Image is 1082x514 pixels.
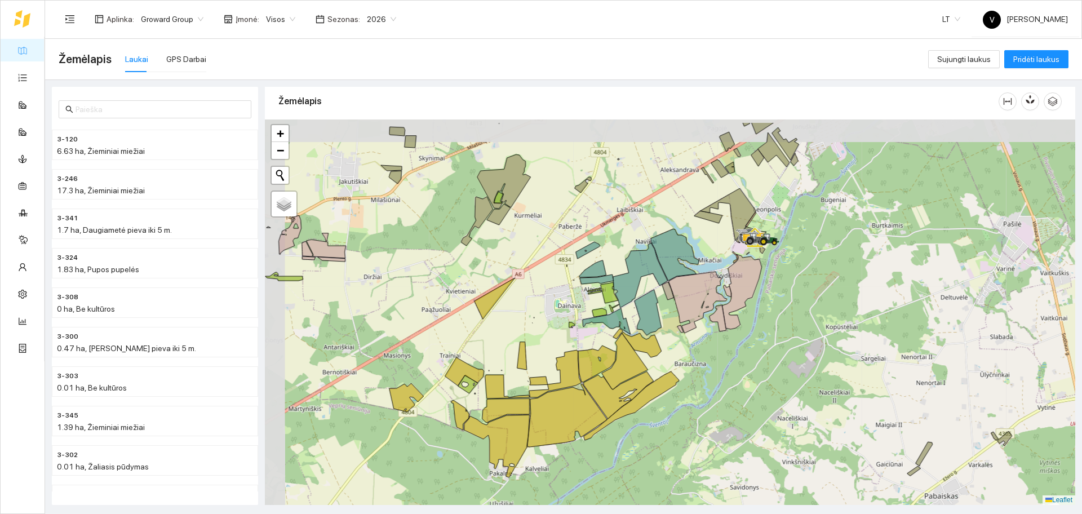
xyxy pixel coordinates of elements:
span: calendar [316,15,325,24]
span: Sezonas : [327,13,360,25]
a: Sujungti laukus [928,55,1000,64]
span: 3-341 [57,213,78,224]
span: 3-246 [57,174,78,184]
span: shop [224,15,233,24]
span: 0.01 ha, Žaliasis pūdymas [57,462,149,471]
div: Žemėlapis [278,85,999,117]
input: Paieška [76,103,245,116]
span: 0.01 ha, Be kultūros [57,383,127,392]
span: LT [942,11,960,28]
span: 3-120 [57,134,78,145]
button: menu-unfold [59,8,81,30]
span: menu-unfold [65,14,75,24]
span: 0.47 ha, [PERSON_NAME] pieva iki 5 m. [57,344,196,353]
span: column-width [999,97,1016,106]
span: Aplinka : [107,13,134,25]
button: Initiate a new search [272,167,289,184]
span: [PERSON_NAME] [983,15,1068,24]
span: search [65,105,73,113]
span: 0 ha, Be kultūros [57,304,115,313]
span: 1.39 ha, Žieminiai miežiai [57,423,145,432]
span: layout [95,15,104,24]
span: 3-302 [57,450,78,460]
span: 3-345 [57,410,78,421]
span: 3-088 [57,489,78,500]
span: Įmonė : [236,13,259,25]
a: Leaflet [1045,496,1072,504]
a: Zoom out [272,142,289,159]
a: Layers [272,192,296,216]
span: Sujungti laukus [937,53,991,65]
span: − [277,143,284,157]
span: 1.83 ha, Pupos pupelės [57,265,139,274]
a: Pridėti laukus [1004,55,1068,64]
span: 3-324 [57,252,78,263]
span: 3-308 [57,292,78,303]
button: column-width [999,92,1017,110]
span: 1.7 ha, Daugiametė pieva iki 5 m. [57,225,172,234]
span: Pridėti laukus [1013,53,1059,65]
span: 2026 [367,11,396,28]
span: V [990,11,995,29]
span: Žemėlapis [59,50,112,68]
span: Visos [266,11,295,28]
button: Pridėti laukus [1004,50,1068,68]
span: 6.63 ha, Žieminiai miežiai [57,147,145,156]
span: Groward Group [141,11,203,28]
span: + [277,126,284,140]
button: Sujungti laukus [928,50,1000,68]
a: Zoom in [272,125,289,142]
span: 17.3 ha, Žieminiai miežiai [57,186,145,195]
div: Laukai [125,53,148,65]
span: 3-303 [57,371,78,382]
span: 3-300 [57,331,78,342]
div: GPS Darbai [166,53,206,65]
